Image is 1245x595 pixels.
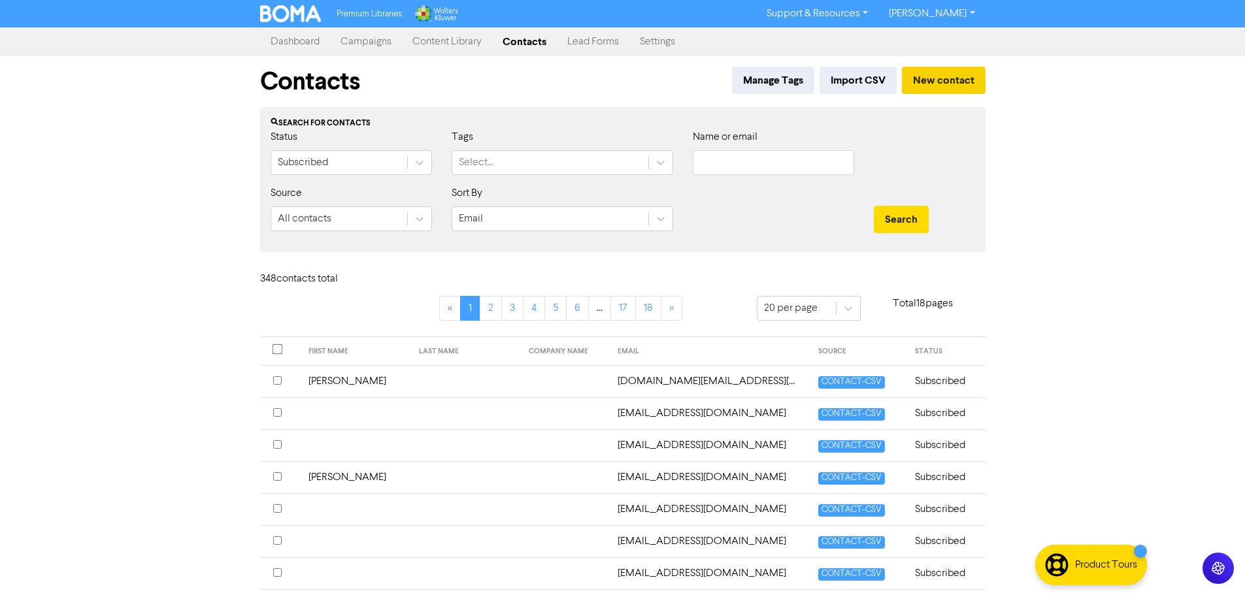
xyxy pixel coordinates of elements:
label: Sort By [452,185,482,201]
th: FIRST NAME [301,337,411,366]
a: Lead Forms [557,29,629,55]
td: accounts@district.com.au [610,461,810,493]
td: a.black@glasspower.com.au [610,365,810,397]
td: Subscribed [907,397,985,429]
label: Status [271,129,297,145]
th: STATUS [907,337,985,366]
div: Email [459,211,483,227]
span: CONTACT-CSV [818,440,885,453]
a: Page 4 [523,296,545,321]
th: LAST NAME [411,337,522,366]
h1: Contacts [260,67,360,97]
th: EMAIL [610,337,810,366]
a: Page 5 [544,296,567,321]
div: Search for contacts [271,118,975,129]
button: Import CSV [820,67,897,94]
a: Dashboard [260,29,330,55]
a: Page 1 is your current page [460,296,480,321]
div: Select... [459,155,493,170]
img: Wolters Kluwer [414,5,458,22]
h6: 348 contact s total [260,273,365,285]
a: Contacts [492,29,557,55]
div: 20 per page [764,300,818,316]
span: CONTACT-CSV [818,536,885,549]
a: [PERSON_NAME] [878,3,985,24]
td: accounts@central-data.net [610,397,810,429]
td: Subscribed [907,429,985,461]
td: Subscribed [907,525,985,557]
td: Subscribed [907,365,985,397]
td: Subscribed [907,461,985,493]
a: Settings [629,29,686,55]
div: All contacts [278,211,331,227]
button: Manage Tags [732,67,814,94]
a: Page 2 [480,296,502,321]
a: » [661,296,682,321]
button: Search [874,206,929,233]
span: CONTACT-CSV [818,472,885,485]
td: Subscribed [907,557,985,589]
p: Total 18 pages [861,296,986,312]
img: BOMA Logo [260,5,322,22]
span: CONTACT-CSV [818,408,885,421]
th: SOURCE [810,337,908,366]
td: [PERSON_NAME] [301,461,411,493]
div: Subscribed [278,155,328,170]
a: Campaigns [330,29,402,55]
button: New contact [902,67,986,94]
a: Page 18 [635,296,661,321]
label: Source [271,185,302,201]
label: Name or email [693,129,757,145]
label: Tags [452,129,473,145]
span: CONTACT-CSV [818,504,885,517]
a: Page 17 [610,296,636,321]
iframe: Chat Widget [1180,532,1245,595]
td: accounts@coniglioainsworth.com.au [610,429,810,461]
td: accounts@geomotion.com.au [610,557,810,589]
td: [PERSON_NAME] [301,365,411,397]
a: Page 3 [501,296,523,321]
span: CONTACT-CSV [818,568,885,581]
th: COMPANY NAME [521,337,610,366]
a: Support & Resources [756,3,878,24]
span: Premium Libraries: [337,10,403,18]
td: accounts@ds.com.au [610,493,810,525]
a: Content Library [402,29,492,55]
span: CONTACT-CSV [818,376,885,389]
a: Page 6 [566,296,589,321]
td: accounts@fairthorne.com.au [610,525,810,557]
td: Subscribed [907,493,985,525]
